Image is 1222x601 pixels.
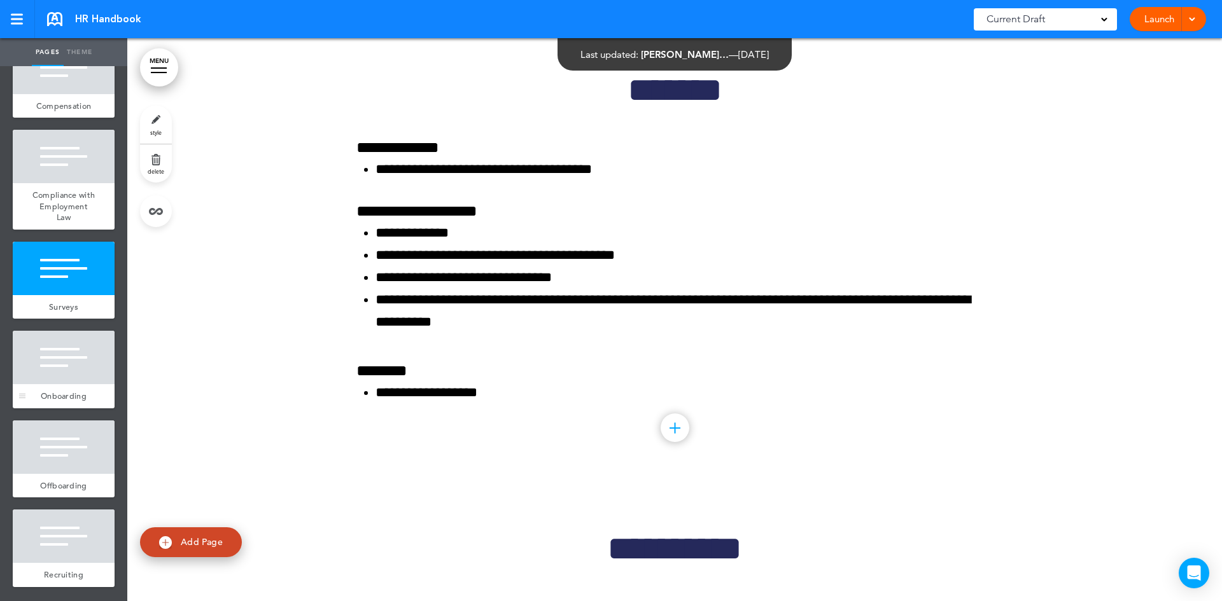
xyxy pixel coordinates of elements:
[641,48,729,60] span: [PERSON_NAME]…
[32,38,64,66] a: Pages
[140,48,178,86] a: MENU
[64,38,95,66] a: Theme
[580,50,769,59] div: —
[1139,7,1179,31] a: Launch
[140,106,172,144] a: style
[32,190,95,223] span: Compliance with Employment Law
[36,100,92,111] span: Compensation
[580,48,638,60] span: Last updated:
[49,301,78,312] span: Surveys
[987,10,1045,28] span: Current Draft
[148,167,164,175] span: delete
[140,144,172,183] a: delete
[13,474,115,498] a: Offboarding
[13,295,115,319] a: Surveys
[13,94,115,118] a: Compensation
[181,536,223,548] span: Add Page
[1179,558,1209,588] div: Open Intercom Messenger
[41,390,87,401] span: Onboarding
[13,183,115,230] a: Compliance with Employment Law
[75,12,141,26] span: HR Handbook
[159,536,172,549] img: add.svg
[738,48,769,60] span: [DATE]
[13,563,115,587] a: Recruiting
[140,527,242,557] a: Add Page
[150,128,162,136] span: style
[40,480,87,491] span: Offboarding
[13,384,115,408] a: Onboarding
[44,569,83,580] span: Recruiting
